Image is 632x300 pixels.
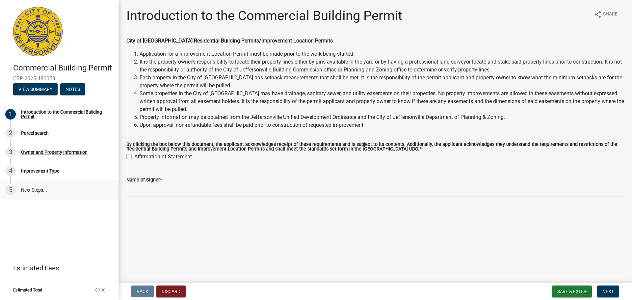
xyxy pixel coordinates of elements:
span: Save & Exit [557,289,583,294]
li: Some properties in the City of [GEOGRAPHIC_DATA] may have drainage, sanitary sewer, and utility e... [140,90,624,113]
label: By clicking the box below this document, the applicant acknowledges receipt of these requirements... [126,142,624,152]
i: share [594,11,602,18]
img: City of Jeffersonville, Indiana [13,7,63,56]
button: Notes [60,83,85,95]
li: Property information may be obtained from the Jeffersonville Unified Development Ordinance and th... [140,113,624,121]
label: Name of Signer [126,178,162,182]
div: Improvement Type [21,169,59,173]
span: Back [137,289,148,294]
div: 2 [5,128,16,138]
li: Application for a Improvement Location Permit must be made prior to the work being started. [140,50,624,58]
li: Upon approval, non-refundable fees shall be paid prior to construction of requested improvement. [140,121,624,129]
div: 1 [5,109,16,120]
span: $0.00 [95,288,105,292]
h4: Commercial Building Permit [13,63,113,73]
button: View Summary [13,83,58,95]
button: Next [597,286,619,297]
h1: Introduction to the Commercial Building Permit [126,8,402,24]
strong: City of [GEOGRAPHIC_DATA] Residential Building Permits/Improvement Location Permits [126,38,333,44]
div: Owner and Property Information [21,150,88,154]
wm-modal-confirm: Notes [60,87,85,92]
button: Discard [156,286,186,297]
li: It is the property owner’s responsibility to locate their property lines either by pins available... [140,58,624,74]
div: 3 [5,147,16,157]
span: Estimated Total [13,288,42,292]
a: Estimated Fees [5,261,108,275]
button: Back [131,286,154,297]
button: Save & Exit [552,286,592,297]
div: 4 [5,166,16,176]
div: 5 [5,185,16,195]
label: Affirmation of Statement [134,153,192,161]
span: Next [602,289,614,294]
wm-modal-confirm: Summary [13,87,58,92]
span: CBP-2025-480059 [13,75,105,82]
li: Each property in the City of [GEOGRAPHIC_DATA] has setback measurements that shall be met. It is ... [140,74,624,90]
span: Share [603,11,618,18]
div: Parcel search [21,131,49,135]
div: Introduction to the Commercial Building Permit [21,110,108,119]
button: shareShare [589,8,623,21]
